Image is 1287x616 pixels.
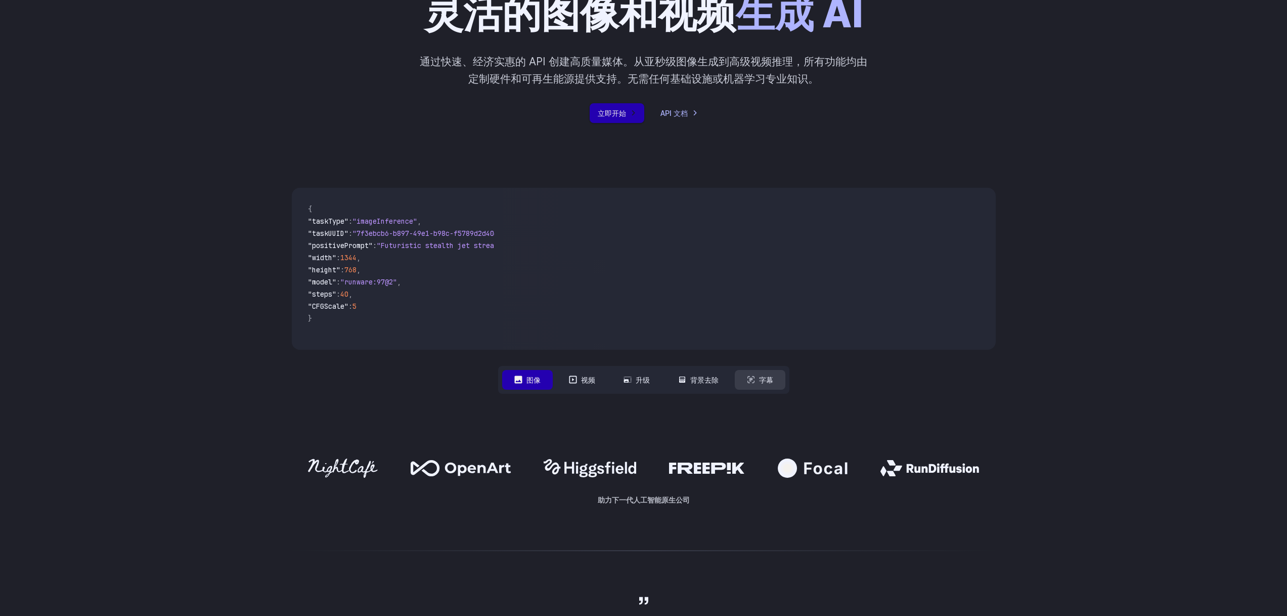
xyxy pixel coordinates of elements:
font: 立即开始 [598,109,626,117]
span: , [357,253,361,262]
span: 40 [340,290,348,299]
span: { [308,204,312,214]
span: 1344 [340,253,357,262]
span: "imageInference" [352,217,417,226]
span: : [373,241,377,250]
span: "width" [308,253,336,262]
span: "7f3ebcb6-b897-49e1-b98c-f5789d2d40d7" [352,229,506,238]
span: : [336,290,340,299]
font: 背景去除 [690,376,719,384]
span: "positivePrompt" [308,241,373,250]
span: "CFGScale" [308,302,348,311]
span: : [340,265,344,274]
font: 升级 [636,376,650,384]
font: 通过快速、经济实惠的 API 创建高质量媒体。从亚秒级图像生成到高级视频推理，所有功能均由定制硬件和可再生能源提供支持。无需任何基础设施或机器学习专业知识。 [420,55,867,85]
span: 768 [344,265,357,274]
span: : [348,217,352,226]
font: API 文档 [660,109,688,117]
span: , [357,265,361,274]
span: "runware:97@2" [340,277,397,286]
span: , [417,217,421,226]
span: , [348,290,352,299]
span: "steps" [308,290,336,299]
span: : [336,253,340,262]
span: "model" [308,277,336,286]
span: 5 [352,302,357,311]
span: : [336,277,340,286]
font: 字幕 [759,376,773,384]
font: 图像 [526,376,541,384]
span: "taskType" [308,217,348,226]
font: 视频 [581,376,595,384]
span: : [348,302,352,311]
span: "taskUUID" [308,229,348,238]
a: API 文档 [660,107,698,119]
font: 助力下一代人工智能原生公司 [598,496,690,504]
a: 立即开始 [590,103,644,123]
span: , [397,277,401,286]
span: "height" [308,265,340,274]
span: "Futuristic stealth jet streaking through a neon-lit cityscape with glowing purple exhaust" [377,241,745,250]
span: : [348,229,352,238]
span: } [308,314,312,323]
